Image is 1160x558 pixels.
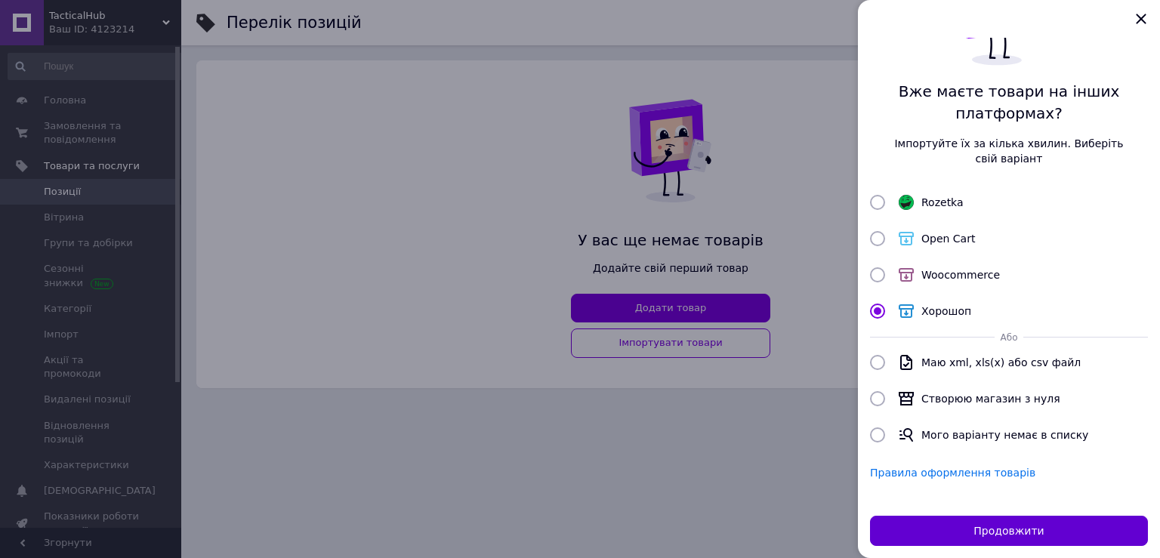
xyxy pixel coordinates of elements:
[894,81,1124,124] span: Вже маєте товари на інших платформах?
[921,269,1000,281] span: Woocommerce
[921,356,1081,368] span: Маю xml, xls(x) або csv файл
[1128,6,1154,32] button: Закрыть
[870,516,1148,546] button: Продовжити
[921,429,1088,441] span: Мого варіанту немає в списку
[921,233,975,245] span: Open Cart
[921,305,971,317] span: Хорошоп
[894,136,1124,166] span: Імпортуйте їх за кілька хвилин. Виберіть свій варіант
[1001,332,1018,343] span: Або
[921,196,964,208] span: Rozetka
[870,467,1035,479] a: Правила оформлення товарів
[921,393,1060,405] span: Створюю магазин з нуля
